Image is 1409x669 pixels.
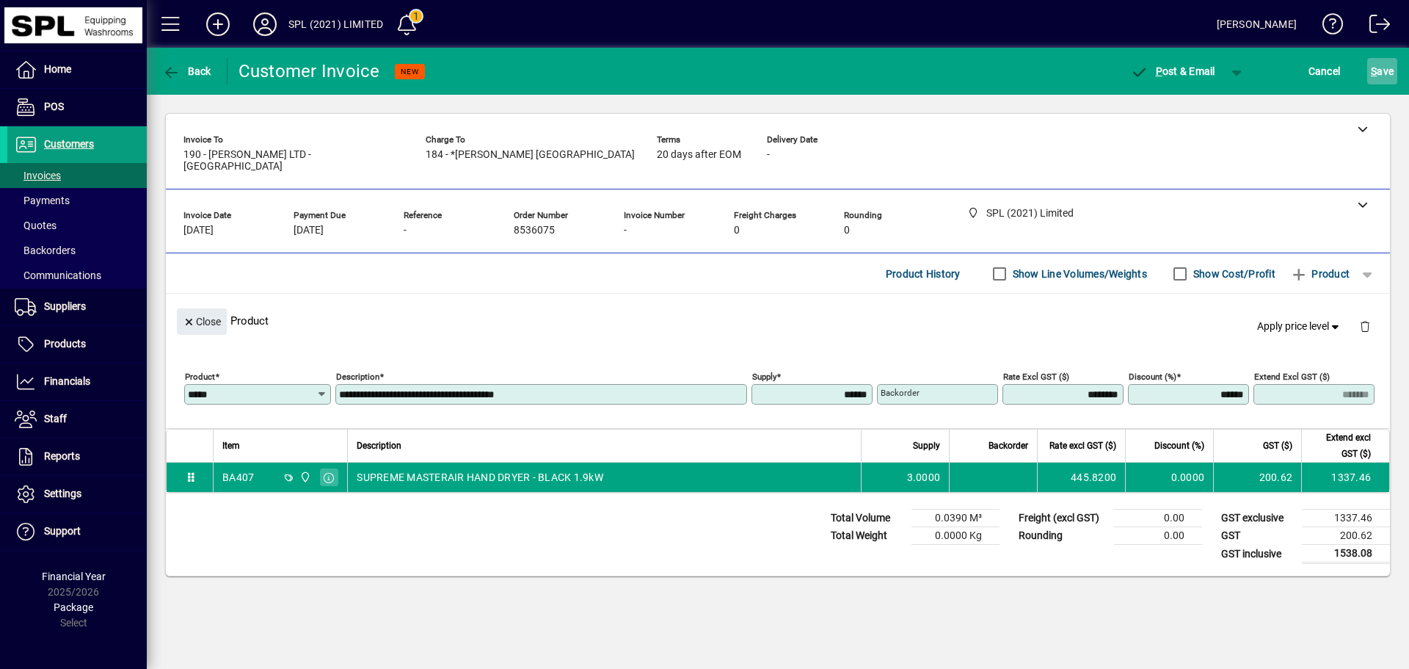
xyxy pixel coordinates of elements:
span: Back [162,65,211,77]
a: Logout [1358,3,1391,51]
span: - [404,225,407,236]
button: Product [1283,261,1357,287]
td: GST inclusive [1214,545,1302,563]
a: POS [7,89,147,126]
span: Package [54,601,93,613]
a: Quotes [7,213,147,238]
span: Quotes [15,220,57,231]
span: [DATE] [183,225,214,236]
span: S [1371,65,1377,77]
td: Total Weight [823,527,911,545]
td: GST exclusive [1214,510,1302,527]
button: Close [177,308,227,335]
span: POS [44,101,64,112]
td: 1337.46 [1302,510,1390,527]
span: Communications [15,270,101,281]
td: Rounding [1011,527,1114,545]
span: Payments [15,195,70,206]
td: Freight (excl GST) [1011,510,1114,527]
button: Profile [241,11,288,37]
span: 190 - [PERSON_NAME] LTD - [GEOGRAPHIC_DATA] [183,149,404,173]
span: Extend excl GST ($) [1311,430,1371,462]
button: Delete [1347,308,1383,344]
a: Knowledge Base [1311,3,1344,51]
div: BA407 [222,470,254,485]
span: Suppliers [44,300,86,312]
span: 0 [844,225,850,236]
mat-label: Backorder [881,388,920,398]
td: 0.00 [1114,527,1202,545]
span: Products [44,338,86,350]
div: Product [166,294,1390,347]
span: Rate excl GST ($) [1049,438,1116,454]
a: Home [7,51,147,88]
td: 1337.46 [1301,463,1389,492]
span: Product [1290,262,1350,286]
span: ost & Email [1130,65,1215,77]
span: Description [357,438,401,454]
span: Support [44,525,81,537]
span: Financials [44,375,90,387]
span: Discount (%) [1154,438,1204,454]
a: Products [7,326,147,363]
span: Close [183,310,221,334]
mat-label: Extend excl GST ($) [1254,372,1330,382]
span: - [767,149,770,161]
td: Total Volume [823,510,911,527]
a: Staff [7,401,147,438]
label: Show Cost/Profit [1190,267,1275,281]
td: 1538.08 [1302,545,1390,563]
div: 445.8200 [1046,470,1116,485]
span: Reports [44,450,80,462]
span: Backorders [15,245,76,256]
button: Post & Email [1123,58,1223,84]
td: 200.62 [1213,463,1301,492]
span: Customers [44,138,94,150]
span: GST ($) [1263,438,1292,454]
a: Financials [7,364,147,400]
span: 0 [734,225,740,236]
td: GST [1214,527,1302,545]
td: 0.0390 M³ [911,510,1000,527]
mat-label: Rate excl GST ($) [1003,372,1069,382]
app-page-header-button: Back [147,58,227,84]
span: SPL (2021) Limited [296,469,313,485]
button: Product History [880,261,966,287]
mat-label: Supply [752,372,776,382]
span: 184 - *[PERSON_NAME] [GEOGRAPHIC_DATA] [426,149,635,161]
button: Save [1367,58,1397,84]
td: 200.62 [1302,527,1390,545]
span: [DATE] [294,225,324,236]
span: SUPREME MASTERAIR HAND DRYER - BLACK 1.9kW [357,470,603,485]
a: Invoices [7,163,147,188]
button: Cancel [1305,58,1344,84]
span: NEW [401,67,419,76]
span: ave [1371,59,1394,83]
span: - [624,225,627,236]
button: Back [159,58,215,84]
mat-label: Discount (%) [1129,372,1176,382]
span: Cancel [1308,59,1341,83]
button: Apply price level [1251,314,1348,340]
td: 0.0000 Kg [911,527,1000,545]
span: Home [44,63,71,75]
app-page-header-button: Close [173,314,230,328]
button: Add [194,11,241,37]
span: P [1156,65,1162,77]
div: SPL (2021) LIMITED [288,12,383,36]
label: Show Line Volumes/Weights [1010,267,1147,281]
span: Item [222,438,240,454]
span: Settings [44,488,81,499]
span: Product History [886,262,961,286]
span: 8536075 [514,225,555,236]
span: Apply price level [1257,319,1342,334]
span: Staff [44,413,67,424]
a: Support [7,513,147,550]
span: Supply [913,438,940,454]
td: 0.0000 [1125,463,1213,492]
app-page-header-button: Delete [1347,319,1383,333]
span: 3.0000 [907,470,941,485]
a: Payments [7,188,147,213]
mat-label: Description [336,372,379,382]
mat-label: Product [185,372,215,382]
